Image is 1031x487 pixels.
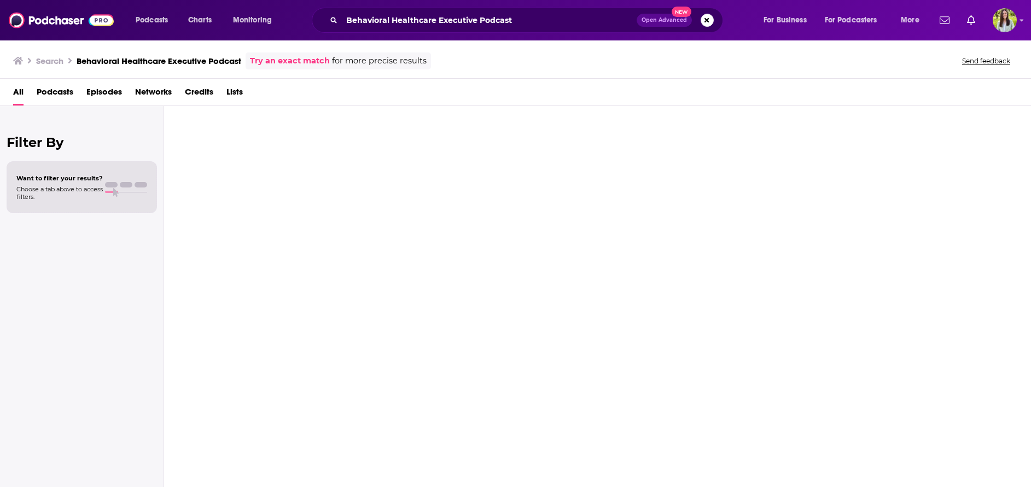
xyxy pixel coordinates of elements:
[818,11,893,29] button: open menu
[342,11,637,29] input: Search podcasts, credits, & more...
[135,83,172,105] a: Networks
[637,14,692,27] button: Open AdvancedNew
[959,56,1013,66] button: Send feedback
[825,13,877,28] span: For Podcasters
[642,17,687,23] span: Open Advanced
[963,11,980,30] a: Show notifications dropdown
[225,11,286,29] button: open menu
[893,11,933,29] button: open menu
[37,83,73,105] a: Podcasts
[9,10,114,31] img: Podchaser - Follow, Share and Rate Podcasts
[13,83,24,105] a: All
[226,83,243,105] a: Lists
[86,83,122,105] a: Episodes
[993,8,1017,32] img: User Profile
[16,185,103,201] span: Choose a tab above to access filters.
[764,13,807,28] span: For Business
[181,11,218,29] a: Charts
[128,11,182,29] button: open menu
[935,11,954,30] a: Show notifications dropdown
[77,56,241,66] h3: Behavioral Healthcare Executive Podcast
[36,56,63,66] h3: Search
[185,83,213,105] a: Credits
[993,8,1017,32] button: Show profile menu
[672,7,691,17] span: New
[993,8,1017,32] span: Logged in as meaghanyoungblood
[136,13,168,28] span: Podcasts
[7,134,157,150] h2: Filter By
[322,8,733,33] div: Search podcasts, credits, & more...
[901,13,919,28] span: More
[16,174,103,182] span: Want to filter your results?
[188,13,212,28] span: Charts
[756,11,820,29] button: open menu
[233,13,272,28] span: Monitoring
[250,55,330,67] a: Try an exact match
[332,55,427,67] span: for more precise results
